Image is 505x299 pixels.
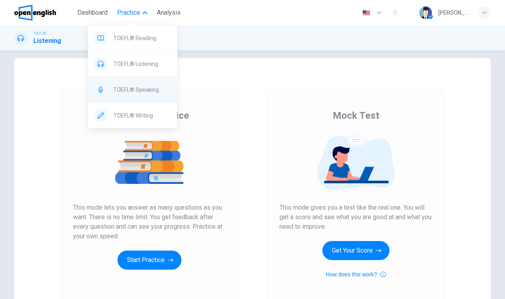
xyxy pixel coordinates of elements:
div: TOEFL® Listening [88,51,177,77]
img: en [361,10,371,16]
span: Practice [117,8,140,17]
h1: Listening [33,36,61,46]
span: TOEFL® Speaking [114,85,171,95]
span: TOEFL® Listening [114,59,171,69]
span: TOEFL® Writing [114,111,171,120]
a: OpenEnglish logo [14,5,74,21]
span: Analysis [157,8,181,17]
span: TOEFL® [33,31,46,36]
div: TOEFL® Reading [88,25,177,51]
img: Profile picture [419,6,432,19]
button: Dashboard [74,6,111,20]
span: Mock Test [333,109,379,122]
span: This mode lets you answer as many questions as you want. There is no time limit. You get feedback... [73,203,226,241]
div: TOEFL® Writing [88,103,177,128]
button: Practice [114,6,150,20]
span: Dashboard [77,8,108,17]
button: Analysis [154,6,184,20]
span: TOEFL® Reading [114,33,171,43]
div: TOEFL® Speaking [88,77,177,102]
div: [PERSON_NAME] [438,8,468,17]
img: OpenEnglish logo [14,5,56,21]
button: Start Practice [118,251,181,270]
button: How does this work? [326,270,385,279]
span: This mode gives you a test like the real one. You will get a score and see what you are good at a... [279,203,432,231]
button: Get Your Score [322,241,389,260]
